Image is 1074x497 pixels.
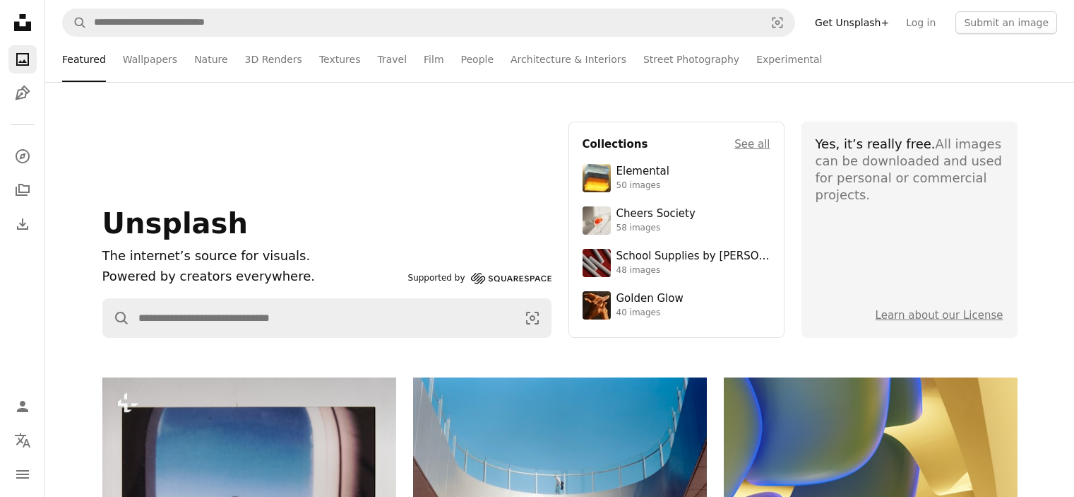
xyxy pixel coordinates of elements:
div: All images can be downloaded and used for personal or commercial projects. [816,136,1003,204]
a: Textures [319,37,361,82]
a: Cheers Society58 images [583,206,770,235]
a: Download History [8,210,37,238]
a: Learn about our License [876,309,1003,322]
a: Log in [897,11,944,34]
a: Get Unsplash+ [806,11,897,34]
a: Log in / Sign up [8,392,37,421]
span: Unsplash [102,207,248,240]
div: 58 images [616,223,696,234]
div: Cheers Society [616,207,696,221]
h4: Collections [583,136,648,153]
form: Find visuals sitewide [102,298,551,338]
a: Film [424,37,443,82]
a: Illustrations [8,79,37,107]
a: Golden Glow40 images [583,291,770,320]
a: Architecture & Interiors [511,37,626,82]
a: See all [734,136,770,153]
form: Find visuals sitewide [62,8,795,37]
button: Search Unsplash [63,9,87,36]
a: Collections [8,176,37,204]
a: Travel [377,37,407,82]
a: Street Photography [643,37,739,82]
a: Abstract organic shapes with blue and yellow gradients [724,469,1018,481]
button: Language [8,426,37,455]
img: premium_photo-1754759085924-d6c35cb5b7a4 [583,291,611,320]
div: 50 images [616,180,669,192]
div: School Supplies by [PERSON_NAME] [616,250,770,264]
p: Powered by creators everywhere. [102,267,402,287]
a: Elemental50 images [583,164,770,192]
img: photo-1610218588353-03e3130b0e2d [583,206,611,235]
a: 3D Renders [245,37,302,82]
div: Golden Glow [616,292,684,306]
a: School Supplies by [PERSON_NAME]48 images [583,249,770,277]
a: Experimental [756,37,822,82]
div: Elemental [616,165,669,179]
a: Explore [8,142,37,170]
img: premium_photo-1715107534993-67196b65cde7 [583,249,611,277]
a: Supported by [408,270,551,287]
a: People [461,37,494,82]
button: Visual search [760,9,794,36]
img: premium_photo-1751985761161-8a269d884c29 [583,164,611,192]
a: Wallpapers [123,37,177,82]
div: 48 images [616,265,770,276]
a: Photos [8,45,37,74]
button: Visual search [514,299,551,337]
button: Search Unsplash [103,299,130,337]
div: 40 images [616,308,684,319]
a: Nature [194,37,227,82]
a: Modern architecture with a person on a balcony [413,469,707,481]
button: Submit an image [955,11,1057,34]
h1: The internet’s source for visuals. [102,246,402,267]
button: Menu [8,460,37,489]
span: Yes, it’s really free. [816,136,936,151]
